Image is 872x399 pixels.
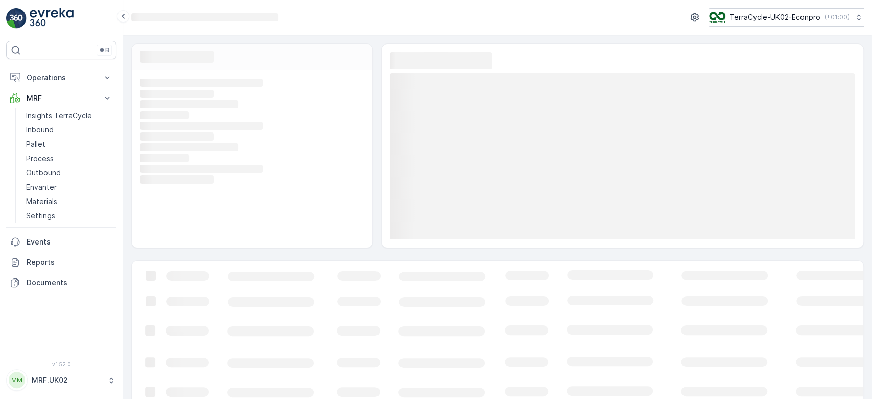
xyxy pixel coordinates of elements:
span: v 1.52.0 [6,361,116,367]
img: terracycle_logo_wKaHoWT.png [709,12,725,23]
p: Inbound [26,125,54,135]
a: Pallet [22,137,116,151]
a: Insights TerraCycle [22,108,116,123]
a: Reports [6,252,116,273]
a: Inbound [22,123,116,137]
p: ( +01:00 ) [824,13,850,21]
p: Operations [27,73,96,83]
button: Operations [6,68,116,88]
p: ⌘B [99,46,109,54]
p: Materials [26,196,57,207]
p: MRF.UK02 [32,375,102,385]
p: Reports [27,257,112,268]
p: Documents [27,278,112,288]
a: Outbound [22,166,116,180]
img: logo_light-DOdMpM7g.png [30,8,74,29]
p: TerraCycle-UK02-Econpro [729,12,820,23]
button: MRF [6,88,116,108]
p: MRF [27,93,96,103]
a: Events [6,232,116,252]
a: Settings [22,209,116,223]
a: Process [22,151,116,166]
p: Pallet [26,139,45,149]
p: Process [26,153,54,164]
a: Materials [22,194,116,209]
p: Insights TerraCycle [26,110,92,121]
a: Envanter [22,180,116,194]
p: Envanter [26,182,57,192]
div: MM [9,372,25,388]
p: Settings [26,211,55,221]
p: Outbound [26,168,61,178]
img: logo [6,8,27,29]
a: Documents [6,273,116,293]
button: TerraCycle-UK02-Econpro(+01:00) [709,8,864,27]
p: Events [27,237,112,247]
button: MMMRF.UK02 [6,369,116,391]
